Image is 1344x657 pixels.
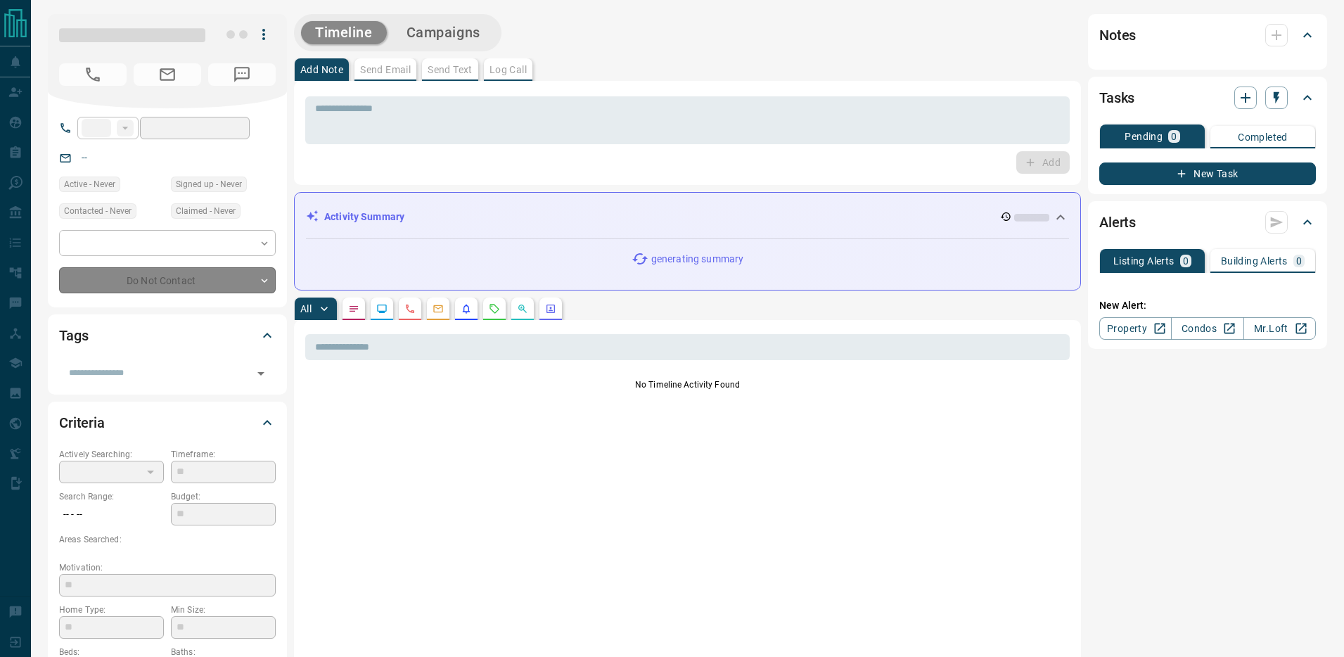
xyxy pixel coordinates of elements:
svg: Requests [489,303,500,314]
p: Timeframe: [171,448,276,461]
svg: Lead Browsing Activity [376,303,388,314]
p: Home Type: [59,604,164,616]
svg: Emails [433,303,444,314]
a: Mr.Loft [1243,317,1316,340]
div: Notes [1099,18,1316,52]
p: Min Size: [171,604,276,616]
p: 0 [1183,256,1189,266]
span: Active - Never [64,177,115,191]
p: Building Alerts [1221,256,1288,266]
p: Budget: [171,490,276,503]
p: Listing Alerts [1113,256,1175,266]
svg: Listing Alerts [461,303,472,314]
div: Tasks [1099,81,1316,115]
button: Campaigns [392,21,494,44]
span: No Number [208,63,276,86]
p: No Timeline Activity Found [305,378,1070,391]
h2: Notes [1099,24,1136,46]
p: All [300,304,312,314]
button: Timeline [301,21,387,44]
h2: Alerts [1099,211,1136,234]
p: generating summary [651,252,743,267]
button: New Task [1099,162,1316,185]
p: New Alert: [1099,298,1316,313]
div: Activity Summary [306,204,1069,230]
a: Property [1099,317,1172,340]
button: Open [251,364,271,383]
p: 0 [1296,256,1302,266]
div: Tags [59,319,276,352]
p: Actively Searching: [59,448,164,461]
h2: Criteria [59,412,105,434]
p: Completed [1238,132,1288,142]
p: Pending [1125,132,1163,141]
p: Areas Searched: [59,533,276,546]
p: Motivation: [59,561,276,574]
svg: Opportunities [517,303,528,314]
div: Criteria [59,406,276,440]
div: Alerts [1099,205,1316,239]
svg: Calls [404,303,416,314]
a: -- [82,152,87,163]
span: No Number [59,63,127,86]
div: Do Not Contact [59,267,276,293]
h2: Tags [59,324,88,347]
span: No Email [134,63,201,86]
span: Contacted - Never [64,204,132,218]
p: -- - -- [59,503,164,526]
p: Add Note [300,65,343,75]
h2: Tasks [1099,87,1134,109]
svg: Notes [348,303,359,314]
p: Search Range: [59,490,164,503]
a: Condos [1171,317,1243,340]
p: Activity Summary [324,210,404,224]
p: 0 [1171,132,1177,141]
svg: Agent Actions [545,303,556,314]
span: Signed up - Never [176,177,242,191]
span: Claimed - Never [176,204,236,218]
